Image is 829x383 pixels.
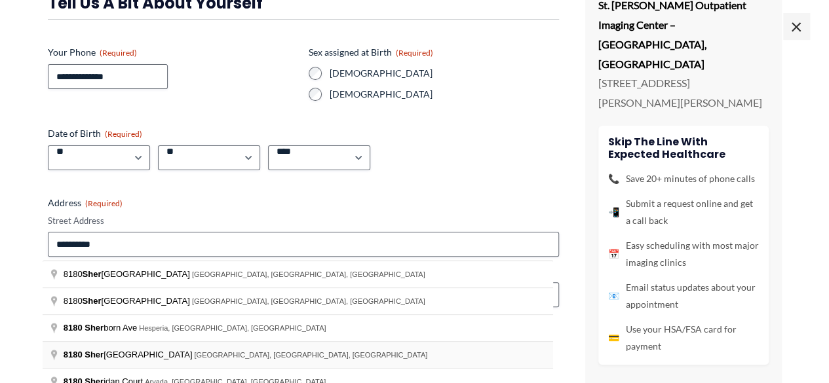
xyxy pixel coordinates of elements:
span: (Required) [100,48,137,58]
li: Submit a request online and get a call back [608,195,759,229]
span: [GEOGRAPHIC_DATA] [64,350,195,359]
li: Email status updates about your appointment [608,279,759,313]
span: (Required) [396,48,433,58]
legend: Address [48,196,123,210]
span: [GEOGRAPHIC_DATA], [GEOGRAPHIC_DATA], [GEOGRAPHIC_DATA] [194,351,427,359]
span: (Required) [85,198,123,208]
li: Easy scheduling with most major imaging clinics [608,237,759,271]
span: [GEOGRAPHIC_DATA], [GEOGRAPHIC_DATA], [GEOGRAPHIC_DATA] [192,297,425,305]
span: 8180 [64,323,83,333]
span: 📞 [608,170,619,187]
span: 📧 [608,287,619,304]
li: Use your HSA/FSA card for payment [608,321,759,355]
legend: Date of Birth [48,127,142,140]
span: Sher [85,350,104,359]
span: 📅 [608,246,619,263]
span: 💳 [608,329,619,346]
label: Street Address [48,215,559,227]
legend: Sex assigned at Birth [309,46,433,59]
span: 8180 [GEOGRAPHIC_DATA] [64,296,192,306]
span: Sher [83,269,102,279]
span: 8180 [GEOGRAPHIC_DATA] [64,269,192,279]
span: Sher [83,296,102,306]
p: [STREET_ADDRESS][PERSON_NAME][PERSON_NAME] [598,74,769,113]
span: [GEOGRAPHIC_DATA], [GEOGRAPHIC_DATA], [GEOGRAPHIC_DATA] [192,270,425,278]
span: 8180 [64,350,83,359]
label: [DEMOGRAPHIC_DATA] [330,88,559,101]
span: Hesperia, [GEOGRAPHIC_DATA], [GEOGRAPHIC_DATA] [139,324,326,332]
span: × [783,13,809,39]
span: Sher [85,323,104,333]
span: 📲 [608,204,619,221]
h4: Skip the line with Expected Healthcare [608,136,759,160]
label: Your Phone [48,46,298,59]
span: born Ave [64,323,140,333]
span: (Required) [105,129,142,139]
label: [DEMOGRAPHIC_DATA] [330,67,559,80]
li: Save 20+ minutes of phone calls [608,170,759,187]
